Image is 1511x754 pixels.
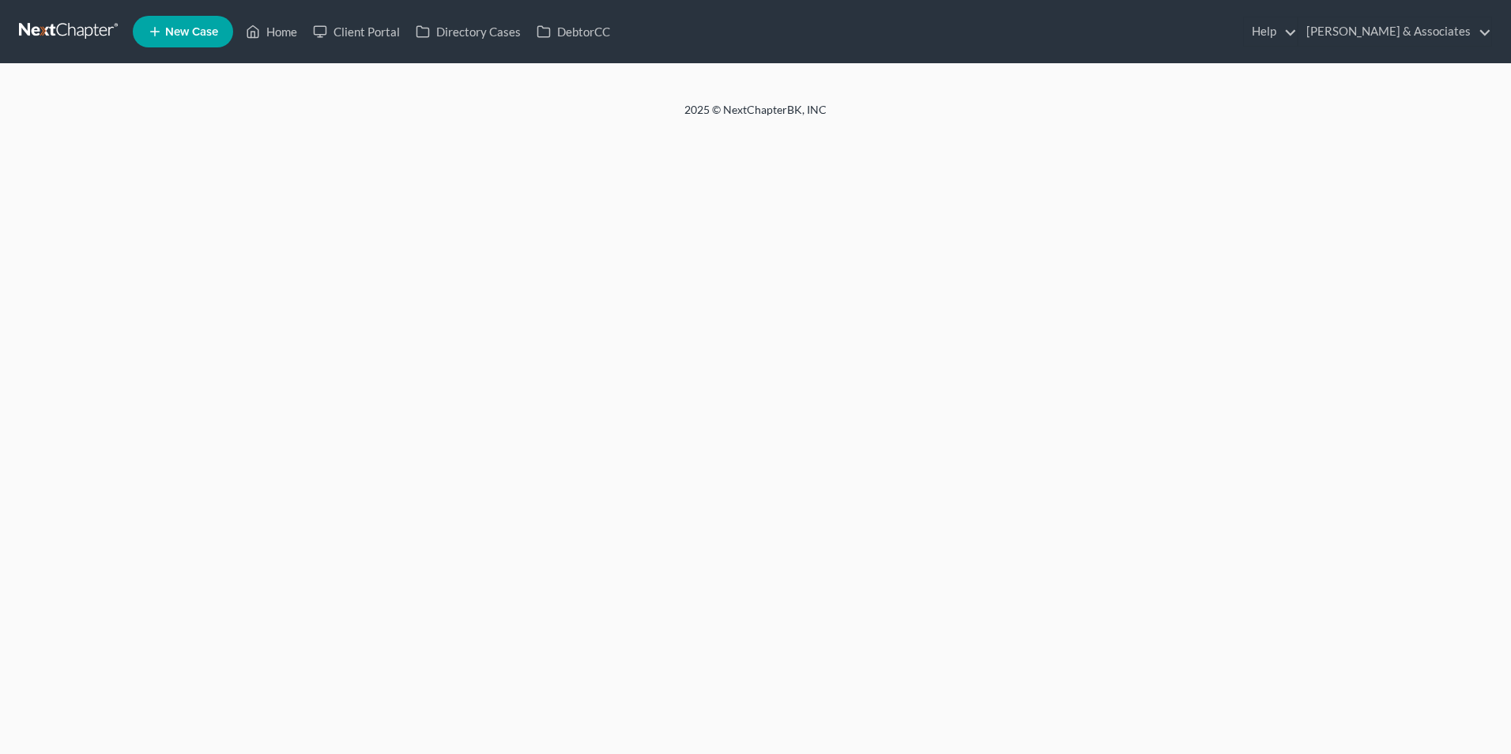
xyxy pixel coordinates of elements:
div: 2025 © NextChapterBK, INC [305,102,1206,130]
a: Home [238,17,305,46]
a: DebtorCC [529,17,618,46]
new-legal-case-button: New Case [133,16,233,47]
a: [PERSON_NAME] & Associates [1298,17,1491,46]
a: Client Portal [305,17,408,46]
a: Help [1244,17,1297,46]
a: Directory Cases [408,17,529,46]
